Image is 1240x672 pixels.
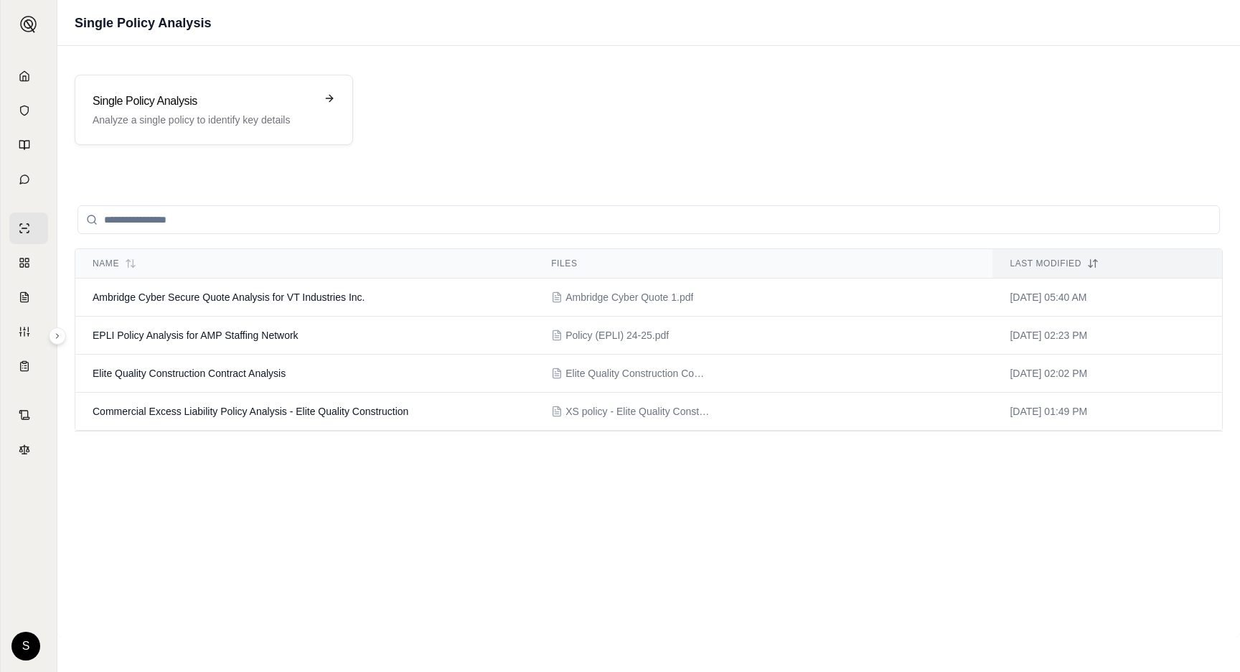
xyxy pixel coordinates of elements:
[20,16,37,33] img: Expand sidebar
[992,317,1222,355] td: [DATE] 02:23 PM
[9,164,48,195] a: Chat
[9,434,48,465] a: Legal Search Engine
[9,95,48,126] a: Documents Vault
[9,213,48,244] a: Single Policy
[534,249,992,279] th: Files
[75,13,211,33] h1: Single Policy Analysis
[93,368,286,379] span: Elite Quality Construction Contract Analysis
[93,93,315,110] h3: Single Policy Analysis
[93,330,299,341] span: EPLI Policy Analysis for AMP Staffing Network
[992,279,1222,317] td: [DATE] 05:40 AM
[992,355,1222,393] td: [DATE] 02:02 PM
[565,328,669,342] span: Policy (EPLI) 24-25.pdf
[9,316,48,347] a: Custom Report
[9,350,48,382] a: Coverage Table
[9,60,48,92] a: Home
[9,129,48,161] a: Prompt Library
[11,632,40,661] div: S
[14,10,43,39] button: Expand sidebar
[93,258,517,269] div: Name
[93,113,315,127] p: Analyze a single policy to identify key details
[9,281,48,313] a: Claim Coverage
[565,404,709,419] span: XS policy - Elite Quality Construction (1) (1) (1).pdf
[9,399,48,431] a: Contract Analysis
[93,406,408,417] span: Commercial Excess Liability Policy Analysis - Elite Quality Construction
[565,290,693,304] span: Ambridge Cyber Quote 1.pdf
[93,291,365,303] span: Ambridge Cyber Secure Quote Analysis for VT Industries Inc.
[992,393,1222,431] td: [DATE] 01:49 PM
[565,366,709,381] span: Elite Quality Construction Contract.pdf
[9,247,48,279] a: Policy Comparisons
[49,327,66,345] button: Expand sidebar
[1010,258,1205,269] div: Last modified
